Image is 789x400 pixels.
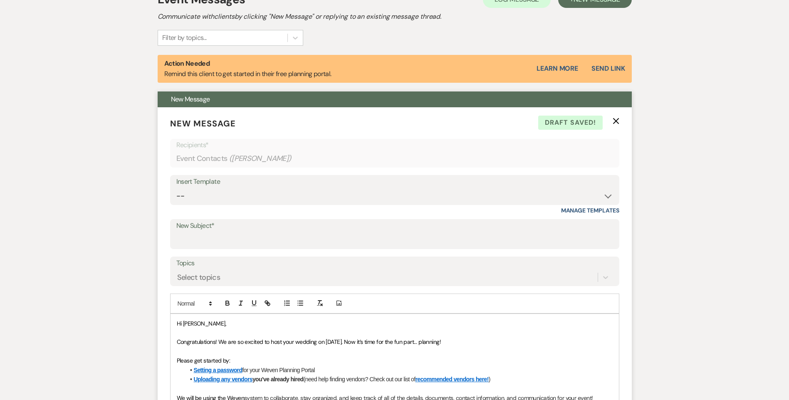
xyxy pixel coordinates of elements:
span: ( [PERSON_NAME] ) [229,153,292,164]
button: Send Link [591,65,625,72]
span: (need help finding vendors? Check out our list of [303,376,415,383]
div: Insert Template [176,176,613,188]
label: Topics [176,257,613,269]
a: Manage Templates [561,207,619,214]
span: Draft saved! [538,116,603,130]
strong: you’ve already hired [194,376,304,383]
p: Recipients* [176,140,613,151]
span: for your Weven Planning Portal [242,367,314,373]
p: Remind this client to get started in their free planning portal. [164,58,331,79]
div: Event Contacts [176,151,613,167]
a: Setting a password [194,367,242,373]
span: Hi [PERSON_NAME], [177,320,226,327]
h2: Communicate with clients by clicking "New Message" or replying to an existing message thread. [158,12,632,22]
label: New Subject* [176,220,613,232]
div: Filter by topics... [162,33,207,43]
span: New Message [171,95,210,104]
div: Select topics [177,272,220,283]
span: ) [489,376,490,383]
span: Congratulations! We are so excited to host your wedding on [DATE]. Now it’s time for the fun part... [177,338,441,346]
a: recommended vendors here! [416,376,489,383]
span: New Message [170,118,236,129]
a: Uploading any vendors [194,376,252,383]
span: Please get started by: [177,357,230,364]
a: Learn More [537,64,578,74]
strong: Action Needed [164,59,210,68]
